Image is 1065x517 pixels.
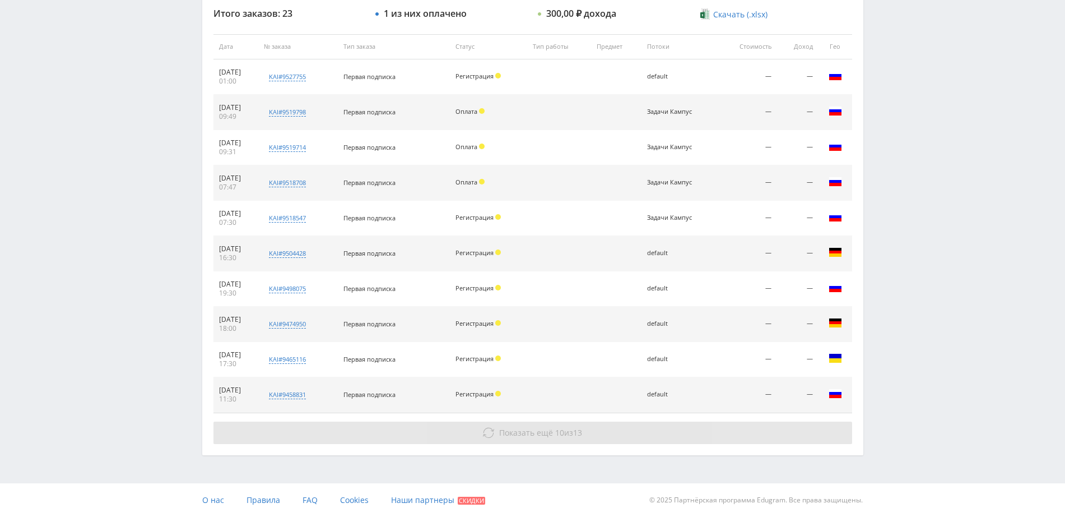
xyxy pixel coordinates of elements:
[219,112,253,121] div: 09:49
[303,495,318,505] span: FAQ
[495,73,501,79] span: Холд
[777,95,818,130] td: —
[647,73,697,80] div: default
[391,495,454,505] span: Наши партнеры
[343,143,396,151] span: Первая подписка
[647,391,697,398] div: default
[340,483,369,517] a: Cookies
[829,281,842,294] img: rus.png
[647,356,697,363] div: default
[718,130,776,165] td: —
[455,319,494,327] span: Регистрация
[269,355,306,364] div: kai#9465116
[247,495,280,505] span: Правила
[495,320,501,326] span: Холд
[829,69,842,82] img: rus.png
[343,284,396,293] span: Первая подписка
[829,387,842,400] img: rus.png
[495,356,501,361] span: Холд
[495,285,501,290] span: Холд
[777,201,818,236] td: —
[777,34,818,59] th: Доход
[219,324,253,333] div: 18:00
[641,34,718,59] th: Потоки
[219,209,253,218] div: [DATE]
[219,77,253,86] div: 01:00
[818,34,852,59] th: Гео
[384,8,467,19] div: 1 из них оплачено
[455,142,477,151] span: Оплата
[219,289,253,298] div: 19:30
[219,280,253,289] div: [DATE]
[718,307,776,342] td: —
[718,342,776,377] td: —
[269,143,306,152] div: kai#9519714
[718,271,776,307] td: —
[455,390,494,398] span: Регистрация
[343,390,396,399] span: Первая подписка
[777,377,818,413] td: —
[343,249,396,257] span: Первая подписка
[829,210,842,224] img: rus.png
[479,179,485,184] span: Холд
[219,174,253,183] div: [DATE]
[202,495,224,505] span: О нас
[219,244,253,253] div: [DATE]
[718,377,776,413] td: —
[718,34,776,59] th: Стоимость
[213,8,365,19] div: Итого заказов: 23
[647,320,697,327] div: default
[647,250,697,257] div: default
[219,68,253,77] div: [DATE]
[700,8,710,20] img: xlsx
[479,144,485,149] span: Холд
[718,95,776,130] td: —
[829,104,842,118] img: rus.png
[829,175,842,188] img: rus.png
[258,34,338,59] th: № заказа
[455,213,494,221] span: Регистрация
[219,103,253,112] div: [DATE]
[219,218,253,227] div: 07:30
[573,427,582,438] span: 13
[269,214,306,223] div: kai#9518547
[247,483,280,517] a: Правила
[647,214,697,221] div: Задачи Кампус
[499,427,553,438] span: Показать ещё
[213,34,259,59] th: Дата
[591,34,641,59] th: Предмет
[647,144,697,151] div: Задачи Кампус
[202,483,224,517] a: О нас
[219,395,253,404] div: 11:30
[495,214,501,220] span: Холд
[455,178,477,186] span: Оплата
[777,342,818,377] td: —
[718,59,776,95] td: —
[777,59,818,95] td: —
[555,427,564,438] span: 10
[829,316,842,330] img: deu.png
[338,34,450,59] th: Тип заказа
[343,320,396,328] span: Первая подписка
[303,483,318,517] a: FAQ
[700,9,768,20] a: Скачать (.xlsx)
[340,495,369,505] span: Cookies
[647,285,697,292] div: default
[269,249,306,258] div: kai#9504428
[343,214,396,222] span: Первая подписка
[219,147,253,156] div: 09:31
[219,253,253,262] div: 16:30
[343,108,396,116] span: Первая подписка
[499,427,582,438] span: из
[219,359,253,368] div: 17:30
[647,108,697,116] div: Задачи Кампус
[777,236,818,271] td: —
[455,248,494,257] span: Регистрация
[343,72,396,81] span: Первая подписка
[647,179,697,186] div: Задачи Кампус
[269,178,306,187] div: kai#9518708
[713,10,768,19] span: Скачать (.xlsx)
[343,178,396,187] span: Первая подписка
[219,139,253,147] div: [DATE]
[777,307,818,342] td: —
